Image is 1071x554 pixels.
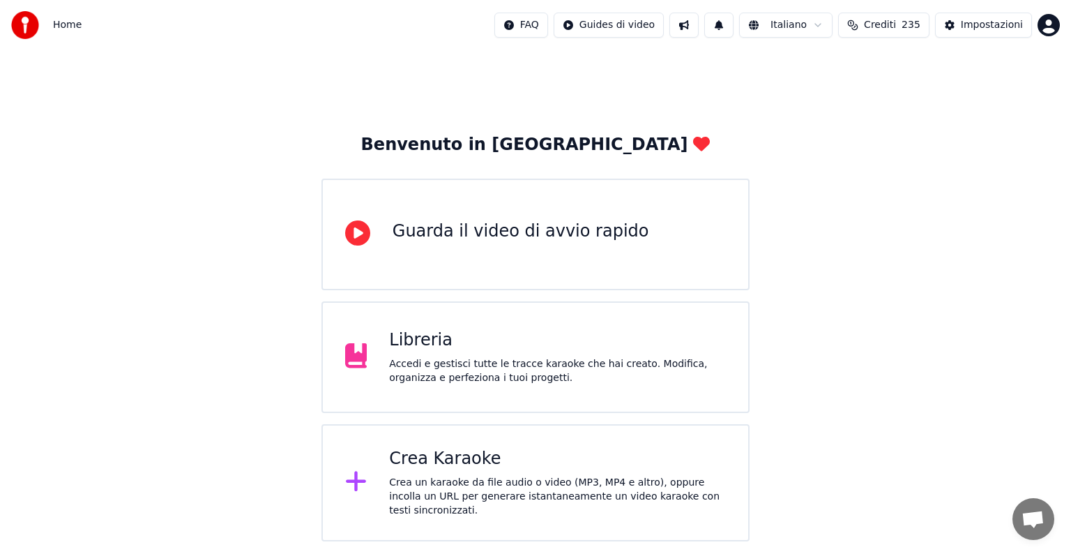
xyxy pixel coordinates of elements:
[389,357,726,385] div: Accedi e gestisci tutte le tracce karaoke che hai creato. Modifica, organizza e perfeziona i tuoi...
[389,476,726,518] div: Crea un karaoke da file audio o video (MP3, MP4 e altro), oppure incolla un URL per generare ista...
[53,18,82,32] nav: breadcrumb
[393,220,649,243] div: Guarda il video di avvio rapido
[1012,498,1054,540] div: Aprire la chat
[53,18,82,32] span: Home
[11,11,39,39] img: youka
[361,134,711,156] div: Benvenuto in [GEOGRAPHIC_DATA]
[389,329,726,352] div: Libreria
[935,13,1032,38] button: Impostazioni
[961,18,1023,32] div: Impostazioni
[389,448,726,470] div: Crea Karaoke
[902,18,920,32] span: 235
[554,13,664,38] button: Guides di video
[864,18,896,32] span: Crediti
[494,13,548,38] button: FAQ
[838,13,929,38] button: Crediti235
